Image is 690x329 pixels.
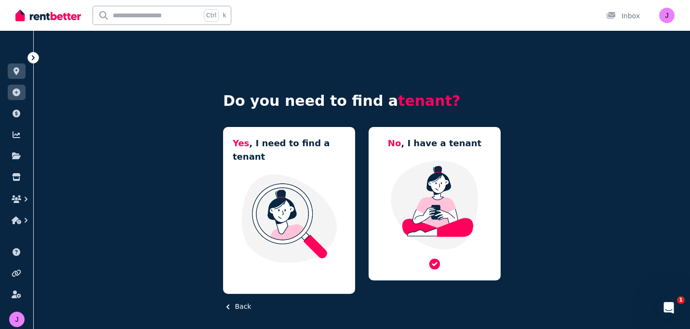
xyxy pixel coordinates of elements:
span: Ctrl [204,9,219,22]
span: k [223,12,226,19]
img: jdeegan11@outlook.com [9,312,25,327]
span: tenant? [398,92,460,109]
span: 1 [677,296,685,304]
span: Yes [233,138,249,148]
img: I need a tenant [233,173,345,264]
div: Inbox [606,11,640,21]
h5: , I need to find a tenant [233,137,345,164]
img: Manage my property [378,160,491,250]
span: No [388,138,401,148]
img: jdeegan11@outlook.com [659,8,675,23]
h4: Do you need to find a [223,92,501,110]
iframe: Intercom live chat [657,296,680,319]
button: Back [223,302,251,312]
h5: , I have a tenant [388,137,481,150]
img: RentBetter [15,8,81,23]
